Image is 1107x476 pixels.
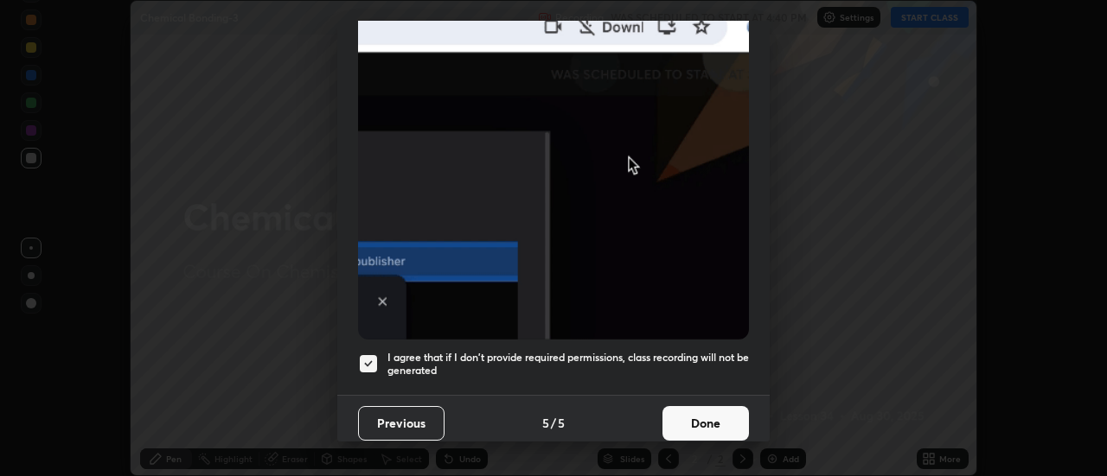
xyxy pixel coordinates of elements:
[558,414,565,432] h4: 5
[358,406,445,441] button: Previous
[662,406,749,441] button: Done
[551,414,556,432] h4: /
[387,351,749,378] h5: I agree that if I don't provide required permissions, class recording will not be generated
[542,414,549,432] h4: 5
